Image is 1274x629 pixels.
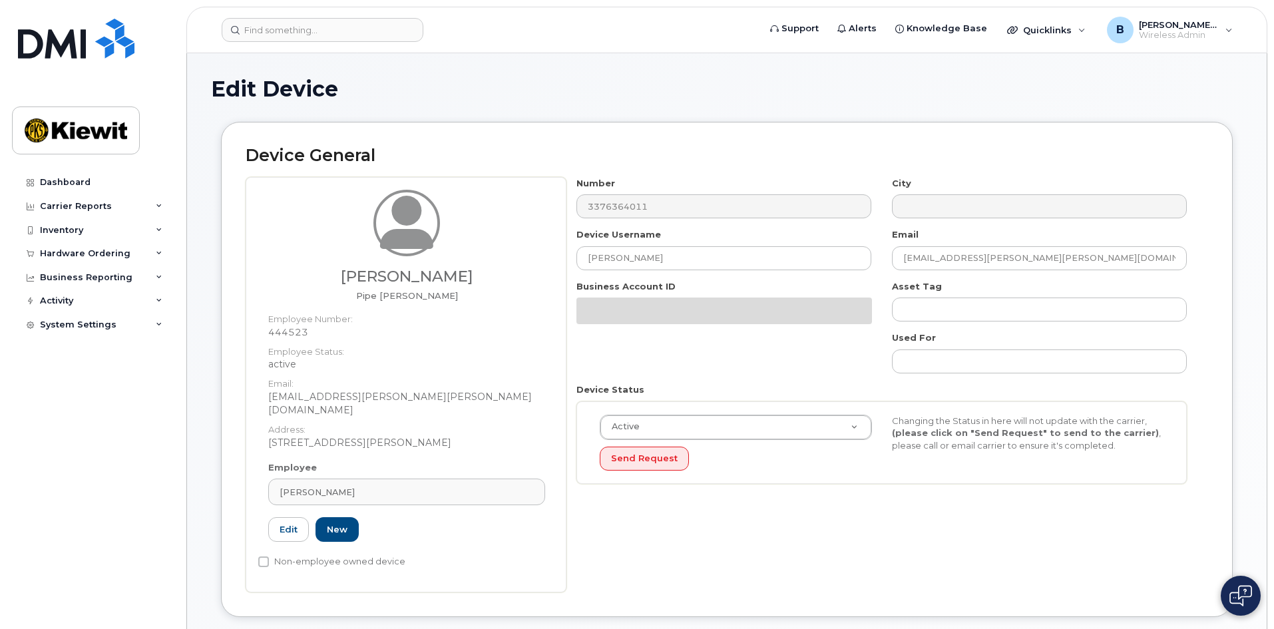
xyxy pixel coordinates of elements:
[356,290,458,301] span: Job title
[600,415,871,439] a: Active
[576,383,644,396] label: Device Status
[268,306,545,325] dt: Employee Number:
[892,427,1159,438] strong: (please click on "Send Request" to send to the carrier)
[892,331,936,344] label: Used For
[1229,585,1252,606] img: Open chat
[316,517,359,542] a: New
[268,461,317,474] label: Employee
[576,177,615,190] label: Number
[268,390,545,417] dd: [EMAIL_ADDRESS][PERSON_NAME][PERSON_NAME][DOMAIN_NAME]
[211,77,1243,101] h1: Edit Device
[268,339,545,358] dt: Employee Status:
[576,280,676,293] label: Business Account ID
[268,417,545,436] dt: Address:
[892,177,911,190] label: City
[268,357,545,371] dd: active
[604,421,640,433] span: Active
[258,556,269,567] input: Non-employee owned device
[576,228,661,241] label: Device Username
[280,486,355,499] span: [PERSON_NAME]
[892,228,919,241] label: Email
[268,325,545,339] dd: 444523
[268,479,545,505] a: [PERSON_NAME]
[892,280,942,293] label: Asset Tag
[268,517,309,542] a: Edit
[268,371,545,390] dt: Email:
[268,436,545,449] dd: [STREET_ADDRESS][PERSON_NAME]
[600,447,689,471] button: Send Request
[882,415,1174,452] div: Changing the Status in here will not update with the carrier, , please call or email carrier to e...
[246,146,1208,165] h2: Device General
[268,268,545,285] h3: [PERSON_NAME]
[258,554,405,570] label: Non-employee owned device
